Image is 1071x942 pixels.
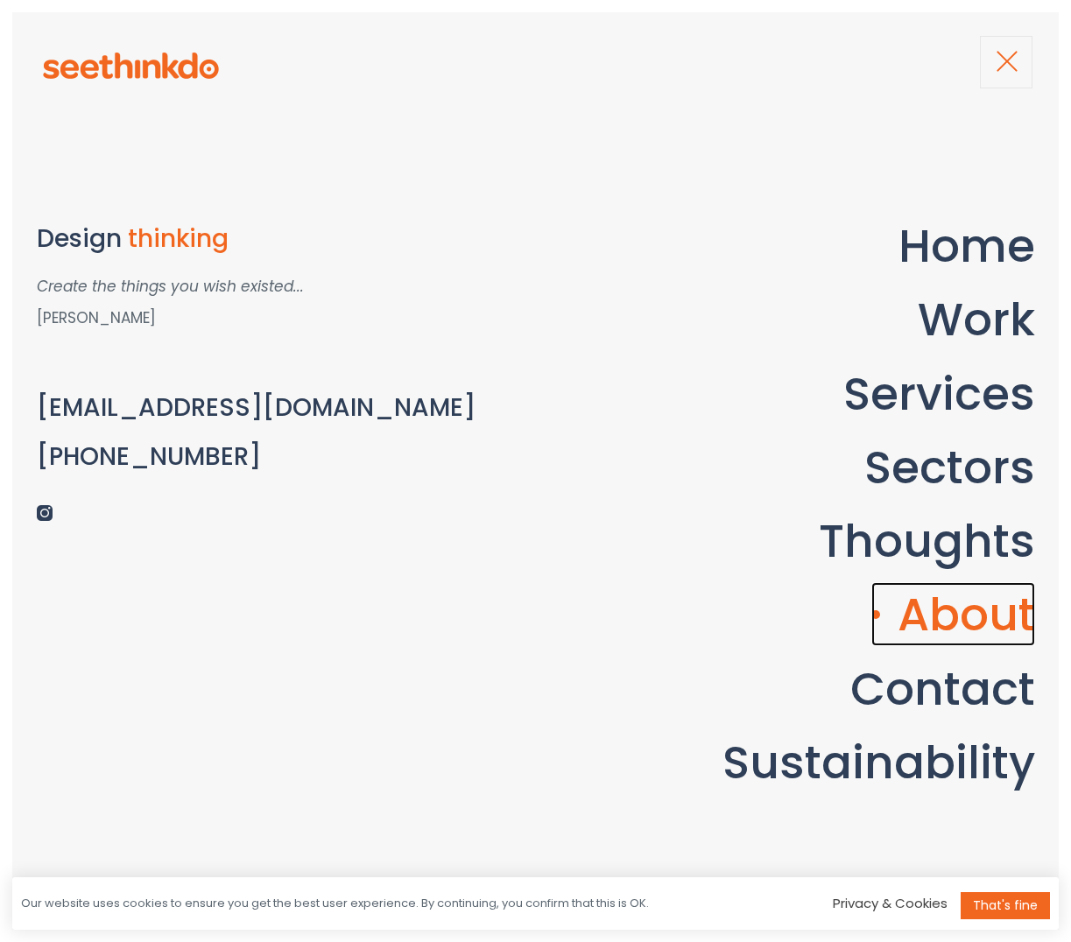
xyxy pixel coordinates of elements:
[37,304,609,332] p: [PERSON_NAME]
[37,226,609,253] h3: Design thinking
[817,362,1035,425] a: Services
[793,509,1035,573] a: Thoughts
[37,272,609,300] p: Create the things you wish existed...
[891,287,1035,351] a: Work
[37,505,53,521] img: instagram-dark.png
[824,657,1035,721] a: Contact
[37,221,122,256] span: Design
[833,894,948,912] a: Privacy & Cookies
[43,53,219,79] img: see-think-do-logo.png
[872,214,1035,278] a: Home
[696,730,1035,794] a: Sustainability
[128,221,229,256] span: thinking
[871,582,1035,646] a: About
[961,892,1050,919] a: That's fine
[21,896,649,912] div: Our website uses cookies to ensure you get the best user experience. By continuing, you confirm t...
[37,439,261,474] a: [PHONE_NUMBER]
[838,435,1035,499] a: Sectors
[37,390,476,425] a: [EMAIL_ADDRESS][DOMAIN_NAME]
